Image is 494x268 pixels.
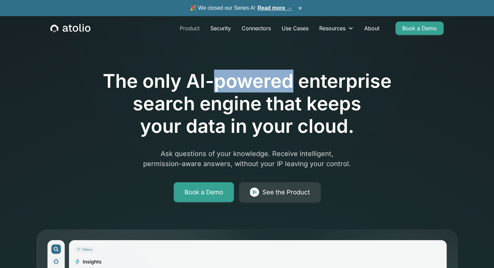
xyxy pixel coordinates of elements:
p: Ask questions of your knowledge. Receive intelligent, permission-aware answers, without your IP l... [118,149,376,169]
a: Security [205,22,236,35]
a: Book a Demo [396,22,444,35]
div: Resources [314,22,359,35]
a: Use Cases [276,22,314,35]
span: 🎉 We closed our Series A! [190,4,292,12]
a: home [50,24,90,33]
a: About [359,22,385,35]
a: Connectors [236,22,276,35]
div: See the Product [262,188,310,197]
a: Product [174,22,205,35]
a: Read more → [257,5,292,11]
button: × [296,4,304,12]
a: Book a Demo [174,182,234,202]
div: Resources [319,24,345,32]
h1: The only AI-powered enterprise search engine that keeps your data in your cloud. [75,70,419,138]
a: See the Product [239,182,321,202]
